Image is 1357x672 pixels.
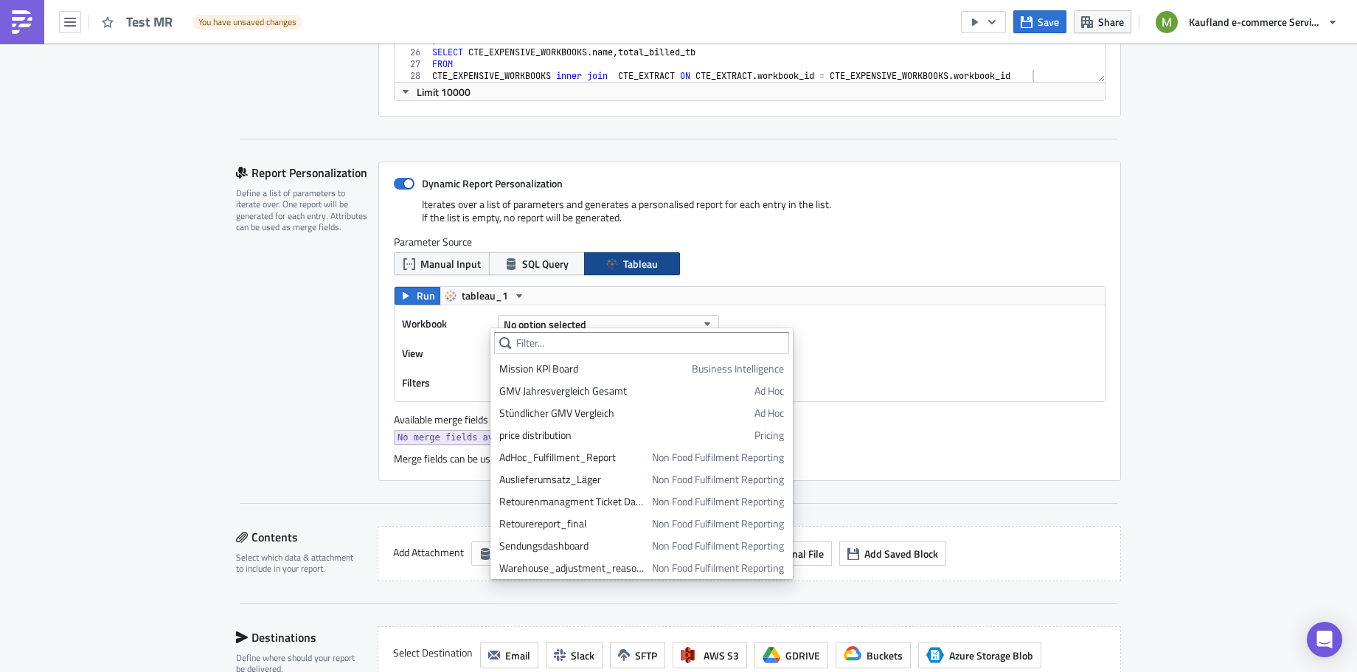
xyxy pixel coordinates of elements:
button: Tableau [584,252,680,275]
span: Non Food Fulfilment Reporting [652,472,784,487]
div: Iterates over a list of parameters and generates a personalised report for each entry in the list... [394,198,1106,235]
a: No merge fields available [394,430,535,445]
div: Mission KPI Board [499,361,687,376]
span: Email [505,648,530,663]
div: AdHoc_Fulfillment_Report [499,450,647,465]
div: price distribution [499,428,749,443]
label: Parameter Source [394,235,1106,249]
div: 26 [395,46,430,58]
div: Warehouse_adjustment_reasons [499,561,647,575]
label: View [402,342,490,364]
div: Merge fields can be used to parameterize attachments, recipients, and message contents. [394,452,1106,465]
input: Filter... [494,332,789,354]
div: Select which data & attachment to include in your report. [236,552,361,575]
label: Select Destination [393,642,473,664]
button: Manual Input [394,252,490,275]
button: Buckets [836,642,911,668]
div: Auslieferumsatz_Läger [499,472,647,487]
button: SFTP [610,642,665,668]
span: Non Food Fulfilment Reporting [652,561,784,575]
span: You have unsaved changes [198,16,296,28]
button: tableau_1 [440,287,530,305]
button: Add Saved Block [839,541,946,566]
span: Business Intelligence [692,361,784,376]
span: Slack [571,648,594,663]
div: Define a list of parameters to iterate over. One report will be generated for each entry. Attribu... [236,187,369,233]
button: No option selected [498,315,719,333]
span: Limit 10000 [417,84,471,100]
img: PushMetrics [10,10,34,34]
div: Retourereport_final [499,516,647,531]
div: Retourenmanagment Ticket Dashboard [499,494,647,509]
span: Non Food Fulfilment Reporting [652,538,784,553]
button: AWS S3 [673,642,747,668]
span: tableau_1 [462,287,508,305]
button: Slack [546,642,603,668]
label: Filters [402,372,490,394]
strong: Dynamic Report Personalization [422,176,563,191]
div: Sendungsdashboard [499,538,647,553]
span: Ad Hoc [754,384,784,398]
span: Non Food Fulfilment Reporting [652,494,784,509]
span: Manual Input [420,256,481,271]
span: No option selected [504,316,586,332]
div: 27 [395,58,430,70]
div: Contents [236,526,361,548]
label: Add Attachment [393,541,464,564]
div: Open Intercom Messenger [1307,622,1342,657]
button: Limit 10000 [395,83,476,100]
button: Email [480,642,538,668]
span: Run [417,287,435,305]
span: External File [768,546,824,561]
div: GMV Jahresvergleich Gesamt [499,384,749,398]
button: Share [1074,10,1131,33]
div: Stündlicher GMV Vergleich [499,406,749,420]
span: Azure Storage Blob [949,648,1033,663]
button: Run [395,287,440,305]
span: Pricing [754,428,784,443]
label: Available merge fields [394,413,504,426]
span: Non Food Fulfilment Reporting [652,516,784,531]
span: Test MR [126,13,185,32]
span: Save [1038,14,1059,30]
span: Non Food Fulfilment Reporting [652,450,784,465]
span: Ad Hoc [754,406,784,420]
div: Destinations [236,626,361,648]
button: Kaufland e-commerce Services GmbH & Co. KG [1147,6,1346,38]
span: Azure Storage Blob [926,646,944,664]
button: GDRIVE [754,642,828,668]
button: SQL Query [489,252,585,275]
span: GDRIVE [785,648,820,663]
div: Report Personalization [236,162,378,184]
div: 28 [395,70,430,82]
span: AWS S3 [704,648,739,663]
span: No merge fields available [398,430,531,445]
img: Avatar [1154,10,1179,35]
button: Azure Storage BlobAzure Storage Blob [918,642,1041,668]
span: Buckets [867,648,903,663]
label: Workbook [402,313,490,335]
button: SQL Query [471,541,551,566]
span: SFTP [635,648,657,663]
span: Share [1098,14,1124,30]
span: SQL Query [522,256,569,271]
span: Add Saved Block [864,546,938,561]
span: Kaufland e-commerce Services GmbH & Co. KG [1189,14,1322,30]
button: Save [1013,10,1066,33]
span: Tableau [623,256,658,271]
